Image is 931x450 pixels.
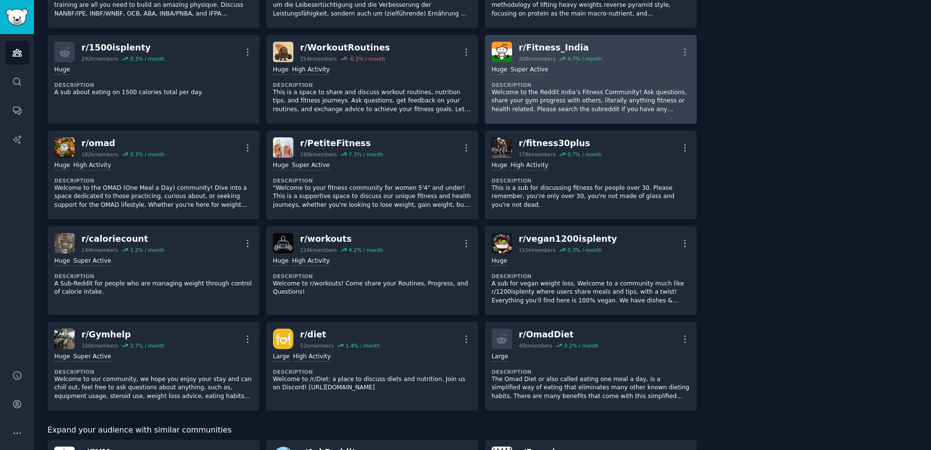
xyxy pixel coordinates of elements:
[81,55,118,62] div: 292k members
[266,35,478,124] a: WorkoutRoutinesr/WorkoutRoutines254kmembers-0.3% / monthHugeHigh ActivityDescriptionThis is a spa...
[300,233,383,245] div: r/ workouts
[81,342,118,349] div: 100k members
[81,151,118,158] div: 182k members
[6,9,28,26] img: GummySearch logo
[349,247,383,253] div: 4.2 % / month
[54,352,70,362] div: Huge
[492,88,690,114] p: Welcome to the Reddit India’s Fitness Community! Ask questions, share your gym progress with othe...
[273,137,293,158] img: PetiteFitness
[492,273,690,280] dt: Description
[273,66,289,75] div: Huge
[349,55,385,62] div: -0.3 % / month
[273,161,289,170] div: Huge
[485,35,697,124] a: Fitness_Indiar/Fitness_India208kmembers4.7% / monthHugeSuper ActiveDescriptionWelcome to the Redd...
[492,42,512,62] img: Fitness_India
[54,184,253,210] p: Welcome to the OMAD (One Meal a Day) community! Dive into a space dedicated to those practicing, ...
[81,233,164,245] div: r/ caloriecount
[54,280,253,297] p: A Sub-Reddit for people who are managing weight through control of calorie intake.
[564,342,598,349] div: 0.2 % / month
[292,161,330,170] div: Super Active
[266,226,478,315] a: workoutsr/workouts124kmembers4.2% / monthHugeHigh ActivityDescriptionWelcome to r/workouts! Come ...
[292,257,330,266] div: High Activity
[130,247,164,253] div: 1.2 % / month
[54,177,253,184] dt: Description
[519,233,617,245] div: r/ vegan1200isplenty
[567,151,602,158] div: 0.7 % / month
[81,247,118,253] div: 144k members
[519,329,599,341] div: r/ OmadDiet
[273,280,471,297] p: Welcome to r/workouts! Come share your Routines, Progress, and Questions!
[300,151,337,158] div: 180k members
[54,368,253,375] dt: Description
[54,137,75,158] img: omad
[48,131,259,219] a: omadr/omad182kmembers0.3% / monthHugeHigh ActivityDescriptionWelcome to the OMAD (One Meal a Day)...
[492,177,690,184] dt: Description
[492,280,690,305] p: A sub for vegan weight loss. Welcome to a community much like r/1200isplenty where users share me...
[273,88,471,114] p: This is a space to share and discuss workout routines, nutrition tips, and fitness journeys. Ask ...
[130,151,164,158] div: 0.3 % / month
[485,226,697,315] a: vegan1200isplentyr/vegan1200isplenty115kmembers0.3% / monthHugeDescriptionA sub for vegan weight ...
[519,342,552,349] div: 49k members
[300,329,380,341] div: r/ diet
[48,322,259,411] a: Gymhelpr/Gymhelp100kmembers2.7% / monthHugeSuper ActiveDescriptionWelcome to our community, we ho...
[519,137,602,150] div: r/ fitness30plus
[492,368,690,375] dt: Description
[54,329,75,349] img: Gymhelp
[54,257,70,266] div: Huge
[273,82,471,88] dt: Description
[73,352,111,362] div: Super Active
[485,322,697,411] a: r/OmadDiet49kmembers0.2% / monthLargeDescriptionThe Omad Diet or also called eating one meal a da...
[519,42,602,54] div: r/ Fitness_India
[54,375,253,401] p: Welcome to our community, we hope you enjoy your stay and can chill out, feel free to ask questio...
[273,177,471,184] dt: Description
[492,375,690,401] p: The Omad Diet or also called eating one meal a day, is a simplified way of eating that eliminates...
[519,151,556,158] div: 178k members
[300,342,334,349] div: 52k members
[266,131,478,219] a: PetiteFitnessr/PetiteFitness180kmembers7.3% / monthHugeSuper ActiveDescription"Welcome to your fi...
[81,137,164,150] div: r/ omad
[293,352,331,362] div: High Activity
[130,342,164,349] div: 2.7 % / month
[81,329,164,341] div: r/ Gymhelp
[300,55,337,62] div: 254k members
[492,184,690,210] p: This is a sub for discussing fitness for people over 30. Please remember, you're only over 30, yo...
[54,82,253,88] dt: Description
[273,352,289,362] div: Large
[73,161,111,170] div: High Activity
[567,55,602,62] div: 4.7 % / month
[273,184,471,210] p: "Welcome to your fitness community for women 5'4" and under! This is a supportive space to discus...
[48,424,231,436] span: Expand your audience with similar communities
[54,161,70,170] div: Huge
[492,137,512,158] img: fitness30plus
[81,42,164,54] div: r/ 1500isplenty
[511,161,548,170] div: High Activity
[349,151,383,158] div: 7.3 % / month
[300,247,337,253] div: 124k members
[492,161,507,170] div: Huge
[511,66,548,75] div: Super Active
[567,247,602,253] div: 0.3 % / month
[492,257,507,266] div: Huge
[300,137,383,150] div: r/ PetiteFitness
[300,42,390,54] div: r/ WorkoutRoutines
[54,88,253,97] p: A sub about eating on 1500 calories total per day.
[273,368,471,375] dt: Description
[273,375,471,392] p: Welcome to /r/Diet: a place to discuss diets and nutrition. Join us on Discord! [URL][DOMAIN_NAME]
[273,257,289,266] div: Huge
[266,322,478,411] a: dietr/diet52kmembers1.4% / monthLargeHigh ActivityDescriptionWelcome to /r/Diet: a place to discu...
[73,257,111,266] div: Super Active
[492,82,690,88] dt: Description
[54,233,75,253] img: caloriecount
[54,66,70,75] div: Huge
[48,226,259,315] a: caloriecountr/caloriecount144kmembers1.2% / monthHugeSuper ActiveDescriptionA Sub-Reddit for peop...
[54,273,253,280] dt: Description
[485,131,697,219] a: fitness30plusr/fitness30plus178kmembers0.7% / monthHugeHigh ActivityDescriptionThis is a sub for ...
[292,66,330,75] div: High Activity
[519,247,556,253] div: 115k members
[519,55,556,62] div: 208k members
[273,329,293,349] img: diet
[48,35,259,124] a: r/1500isplenty292kmembers0.3% / monthHugeDescriptionA sub about eating on 1500 calories total per...
[273,233,293,253] img: workouts
[346,342,380,349] div: 1.4 % / month
[492,352,508,362] div: Large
